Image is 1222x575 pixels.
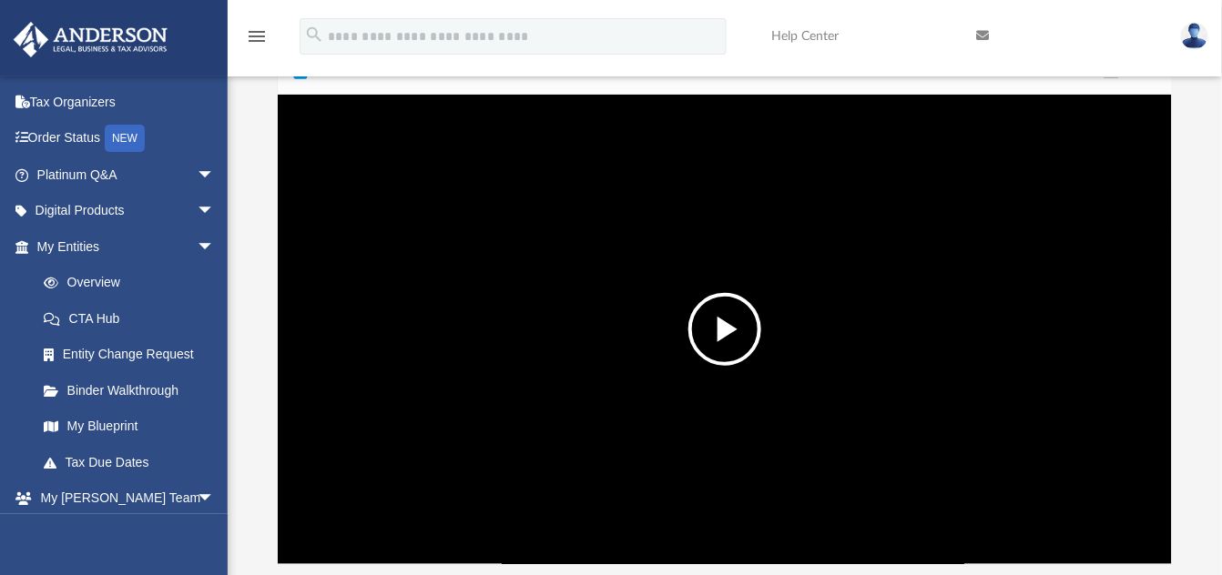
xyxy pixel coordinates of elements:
a: Tax Due Dates [25,444,242,480]
i: menu [246,25,268,47]
a: Digital Productsarrow_drop_down [13,193,242,229]
a: Entity Change Request [25,337,242,373]
a: CTA Hub [25,300,242,337]
a: My Entitiesarrow_drop_down [13,228,242,265]
a: Platinum Q&Aarrow_drop_down [13,156,242,193]
span: arrow_drop_down [197,156,233,194]
a: menu [246,35,268,47]
a: Binder Walkthrough [25,372,242,409]
div: Preview [278,47,1173,565]
a: My [PERSON_NAME] Teamarrow_drop_down [13,480,233,517]
div: File preview [278,95,1173,564]
a: Overview [25,265,242,301]
span: arrow_drop_down [197,228,233,266]
i: search [304,25,324,45]
span: arrow_drop_down [197,480,233,518]
a: Tax Organizers [13,84,242,120]
div: NEW [105,125,145,152]
img: User Pic [1181,23,1208,49]
span: arrow_drop_down [197,193,233,230]
a: Order StatusNEW [13,120,242,157]
a: My Blueprint [25,409,233,445]
img: Anderson Advisors Platinum Portal [8,22,173,57]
